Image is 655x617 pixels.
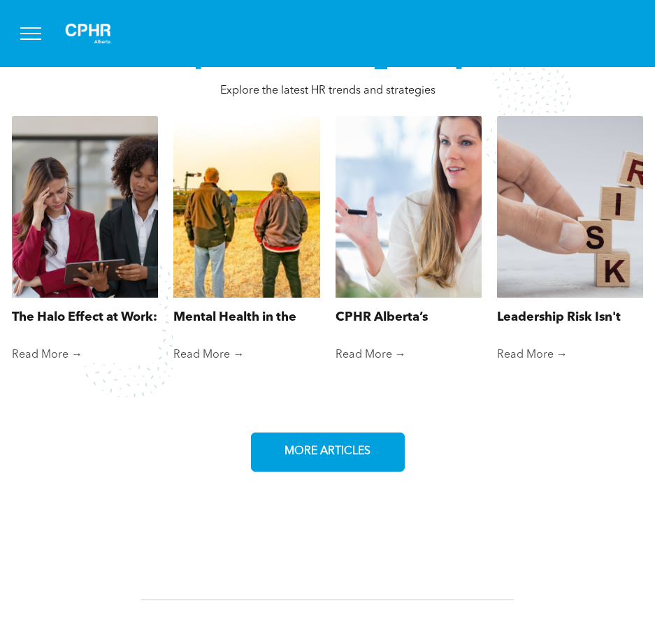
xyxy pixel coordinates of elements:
[12,348,158,362] a: Read More →
[220,85,436,96] span: Explore the latest HR trends and strategies
[280,438,375,465] span: MORE ARTICLES
[336,348,482,362] a: Read More →
[497,348,643,362] a: Read More →
[13,15,49,52] button: menu
[173,308,319,327] a: Mental Health in the Agriculture Industry
[173,348,319,362] a: Read More →
[251,433,405,472] a: MORE ARTICLES
[497,308,643,327] a: Leadership Risk Isn't Just a C-Suite Concern
[53,11,123,56] img: A white background with a few lines on it
[12,308,158,327] a: The Halo Effect at Work: When First Impressions Cloud Fair Judgment
[336,308,482,327] a: CPHR Alberta’s Commitment to Supporting Reservists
